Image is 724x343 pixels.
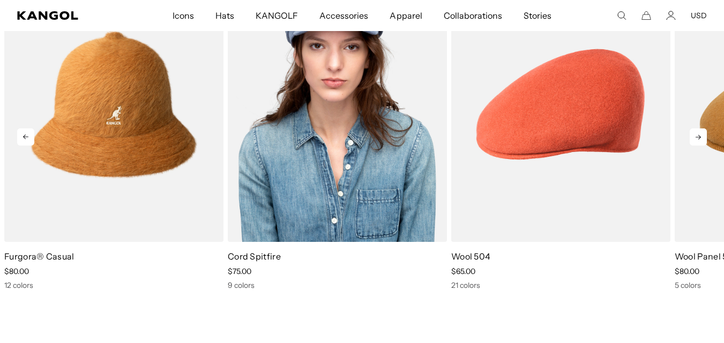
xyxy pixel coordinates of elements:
[691,11,707,20] button: USD
[641,11,651,20] button: Cart
[4,266,29,276] span: $80.00
[675,266,699,276] span: $80.00
[617,11,626,20] summary: Search here
[666,11,676,20] a: Account
[451,266,475,276] span: $65.00
[228,280,447,290] div: 9 colors
[4,280,223,290] div: 12 colors
[228,266,251,276] span: $75.00
[451,280,670,290] div: 21 colors
[4,250,223,262] p: Furgora® Casual
[17,11,114,20] a: Kangol
[451,250,670,262] p: Wool 504
[228,250,447,262] p: Cord Spitfire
